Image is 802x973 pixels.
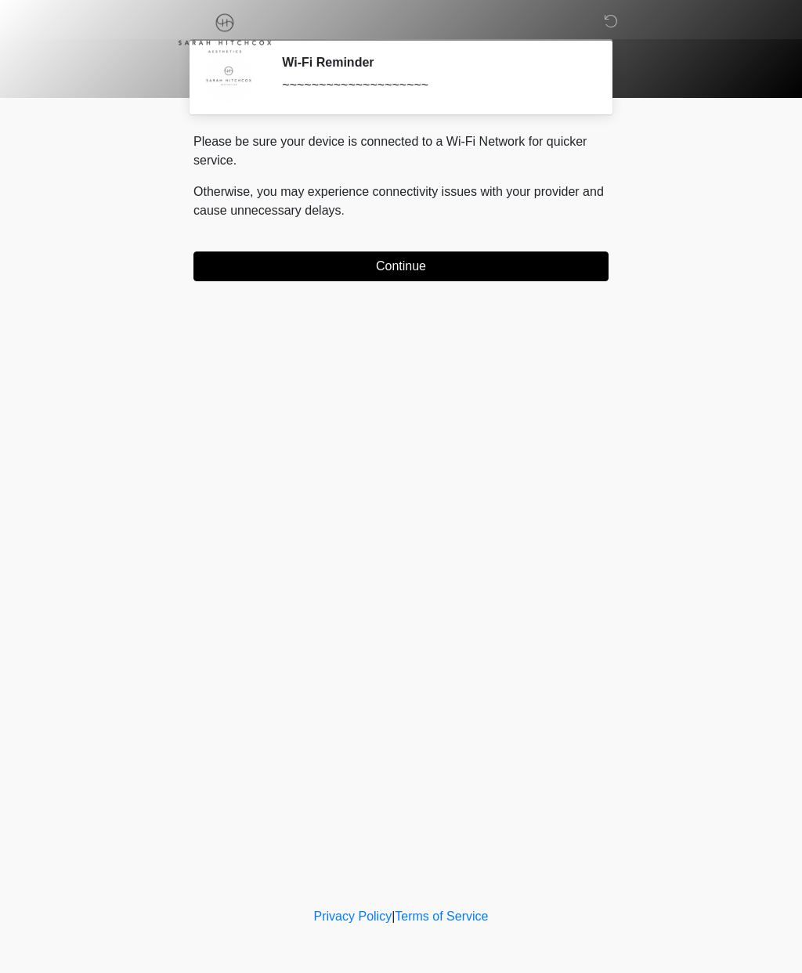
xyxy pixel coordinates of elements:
a: Privacy Policy [314,910,392,923]
img: Agent Avatar [205,55,252,102]
span: . [341,204,345,217]
p: Otherwise, you may experience connectivity issues with your provider and cause unnecessary delays [193,183,609,220]
p: Please be sure your device is connected to a Wi-Fi Network for quicker service. [193,132,609,170]
div: ~~~~~~~~~~~~~~~~~~~~ [282,76,585,95]
img: Sarah Hitchcox Aesthetics Logo [178,12,272,53]
a: Terms of Service [395,910,488,923]
button: Continue [193,251,609,281]
a: | [392,910,395,923]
